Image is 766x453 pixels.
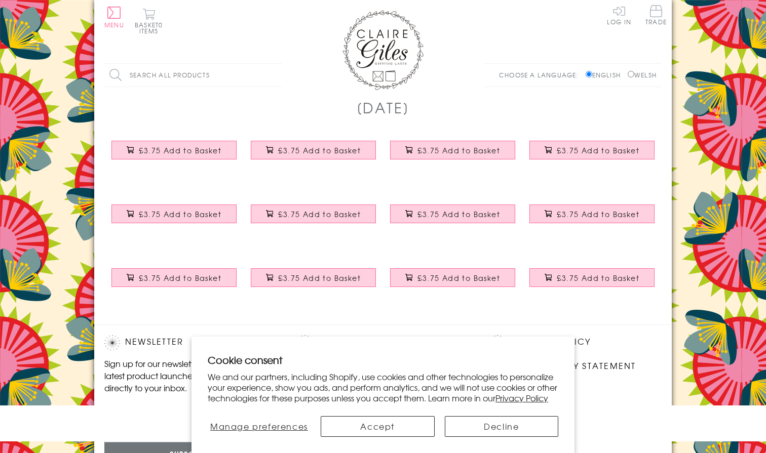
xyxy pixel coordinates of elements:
h2: Follow Us [297,335,469,350]
button: £3.75 Add to Basket [529,204,655,223]
span: £3.75 Add to Basket [278,145,361,155]
button: £3.75 Add to Basket [251,141,376,159]
span: £3.75 Add to Basket [417,145,500,155]
h1: [DATE] [357,97,410,118]
span: £3.75 Add to Basket [139,273,221,283]
a: Easter Card, Bunny Girl, Hoppy Easter, Embellished with colourful pompoms £3.75 Add to Basket [104,197,244,240]
input: English [586,71,592,77]
span: £3.75 Add to Basket [278,273,361,283]
p: We and our partners, including Shopify, use cookies and other technologies to personalize your ex... [208,372,558,403]
p: Choose a language: [499,70,584,79]
input: Welsh [628,71,634,77]
label: English [586,70,626,79]
a: Easter Card, Dots & Flowers, Happy Easter, Embellished with colourful pompoms £3.75 Add to Basket [104,261,244,304]
h2: Cookie consent [208,353,558,367]
a: Trade [645,5,667,27]
span: £3.75 Add to Basket [278,209,361,219]
button: £3.75 Add to Basket [251,268,376,287]
input: Search all products [104,64,282,87]
button: £3.75 Add to Basket [390,141,516,159]
button: Manage preferences [208,416,311,437]
a: Easter Card, Tumbling Flowers, Happy Easter, Embellished with a colourful tassel £3.75 Add to Basket [522,133,662,177]
a: Easter Card, Daffodil Wreath, Happy Easter, Embellished with a colourful tassel £3.75 Add to Basket [383,197,522,240]
button: £3.75 Add to Basket [111,204,237,223]
p: Sign up for our newsletter to receive the latest product launches, news and offers directly to yo... [104,357,277,394]
button: £3.75 Add to Basket [111,268,237,287]
a: Easter Card, Big Chocolate filled Easter Egg, Embellished with colourful pompoms £3.75 Add to Basket [244,197,383,240]
h2: Newsletter [104,335,277,350]
button: Basket0 items [135,8,163,34]
span: £3.75 Add to Basket [417,273,500,283]
a: Easter Card, Rows of Eggs, Happy Easter, Embellished with a colourful tassel £3.75 Add to Basket [104,133,244,177]
span: £3.75 Add to Basket [139,145,221,155]
button: Accept [321,416,435,437]
button: Decline [445,416,559,437]
span: £3.75 Add to Basket [557,273,639,283]
button: £3.75 Add to Basket [529,268,655,287]
input: Search [272,64,282,87]
button: Menu [104,7,124,28]
span: £3.75 Add to Basket [557,145,639,155]
a: Easter Card, Bouquet, Happy Easter, Embellished with a colourful tassel £3.75 Add to Basket [244,133,383,177]
a: Easter Greeting Card, Butterflies & Eggs, Embellished with a colourful tassel £3.75 Add to Basket [383,133,522,177]
a: Easter Card, Basket of Eggs, Embellished with colourful pompoms £3.75 Add to Basket [522,197,662,240]
button: £3.75 Add to Basket [390,204,516,223]
a: Log In [607,5,631,25]
a: Privacy Policy [510,335,591,349]
span: £3.75 Add to Basket [557,209,639,219]
img: Claire Giles Greetings Cards [342,10,424,90]
button: £3.75 Add to Basket [251,204,376,223]
button: £3.75 Add to Basket [390,268,516,287]
a: Easter Card, Chick and Wreath, Embellished with colourful pompoms £3.75 Add to Basket [383,261,522,304]
label: Welsh [628,70,657,79]
a: Privacy Policy [495,392,548,404]
span: Manage preferences [210,420,308,432]
button: £3.75 Add to Basket [111,141,237,159]
span: Menu [104,20,124,29]
span: £3.75 Add to Basket [417,209,500,219]
span: £3.75 Add to Basket [139,209,221,219]
span: Trade [645,5,667,25]
button: £3.75 Add to Basket [529,141,655,159]
a: Easter Card, Daffodils, Happy Easter, Embellished with a colourful tassel £3.75 Add to Basket [522,261,662,304]
a: Easter Card, Chicks with Bunting, Embellished with colourful pompoms £3.75 Add to Basket [244,261,383,304]
span: 0 items [139,20,163,35]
